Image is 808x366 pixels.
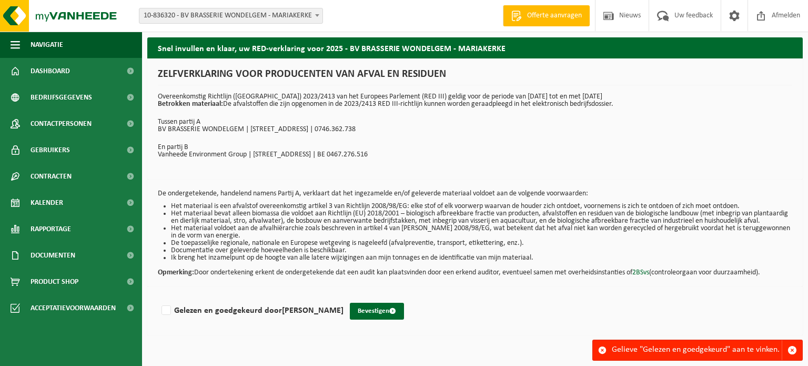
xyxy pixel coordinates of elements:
[31,242,75,269] span: Documenten
[31,58,70,84] span: Dashboard
[158,262,792,276] p: Door ondertekening erkent de ondergetekende dat een audit kan plaatsvinden door een erkend audito...
[31,295,116,321] span: Acceptatievoorwaarden
[503,5,590,26] a: Offerte aanvragen
[171,203,792,210] li: Het materiaal is een afvalstof overeenkomstig artikel 3 van Richtlijn 2008/98/EG: elke stof of el...
[171,210,792,225] li: Het materiaal bevat alleen biomassa die voldoet aan Richtlijn (EU) 2018/2001 – biologisch afbreek...
[350,303,404,320] button: Bevestigen
[31,111,92,137] span: Contactpersonen
[524,11,584,21] span: Offerte aanvragen
[158,100,223,108] strong: Betrokken materiaal:
[632,269,649,276] a: 2BSvs
[171,240,792,247] li: De toepasselijke regionale, nationale en Europese wetgeving is nageleefd (afvalpreventie, transpo...
[158,126,792,133] p: BV BRASSERIE WONDELGEM | [STREET_ADDRESS] | 0746.362.738
[159,303,344,319] label: Gelezen en goedgekeurd door
[31,163,72,190] span: Contracten
[158,69,792,85] h1: ZELFVERKLARING VOOR PRODUCENTEN VAN AFVAL EN RESIDUEN
[158,93,792,108] p: Overeenkomstig Richtlijn ([GEOGRAPHIC_DATA]) 2023/2413 van het Europees Parlement (RED III) geldi...
[282,306,344,315] strong: [PERSON_NAME]
[158,269,194,276] strong: Opmerking:
[171,254,792,262] li: Ik breng het inzamelpunt op de hoogte van alle latere wijzigingen aan mijn tonnages en de identif...
[612,340,782,360] div: Gelieve "Gelezen en goedgekeurd" aan te vinken.
[31,137,70,163] span: Gebruikers
[31,32,63,58] span: Navigatie
[158,151,792,159] p: Vanheede Environment Group | [STREET_ADDRESS] | BE 0467.276.516
[31,190,63,216] span: Kalender
[158,190,792,197] p: De ondergetekende, handelend namens Partij A, verklaart dat het ingezamelde en/of geleverde mater...
[158,118,792,126] p: Tussen partij A
[139,8,323,24] span: 10-836320 - BV BRASSERIE WONDELGEM - MARIAKERKE
[31,216,71,242] span: Rapportage
[31,269,78,295] span: Product Shop
[31,84,92,111] span: Bedrijfsgegevens
[171,247,792,254] li: Documentatie over geleverde hoeveelheden is beschikbaar.
[139,8,322,23] span: 10-836320 - BV BRASSERIE WONDELGEM - MARIAKERKE
[158,144,792,151] p: En partij B
[147,37,803,58] h2: Snel invullen en klaar, uw RED-verklaring voor 2025 - BV BRASSERIE WONDELGEM - MARIAKERKE
[171,225,792,240] li: Het materiaal voldoet aan de afvalhiërarchie zoals beschreven in artikel 4 van [PERSON_NAME] 2008...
